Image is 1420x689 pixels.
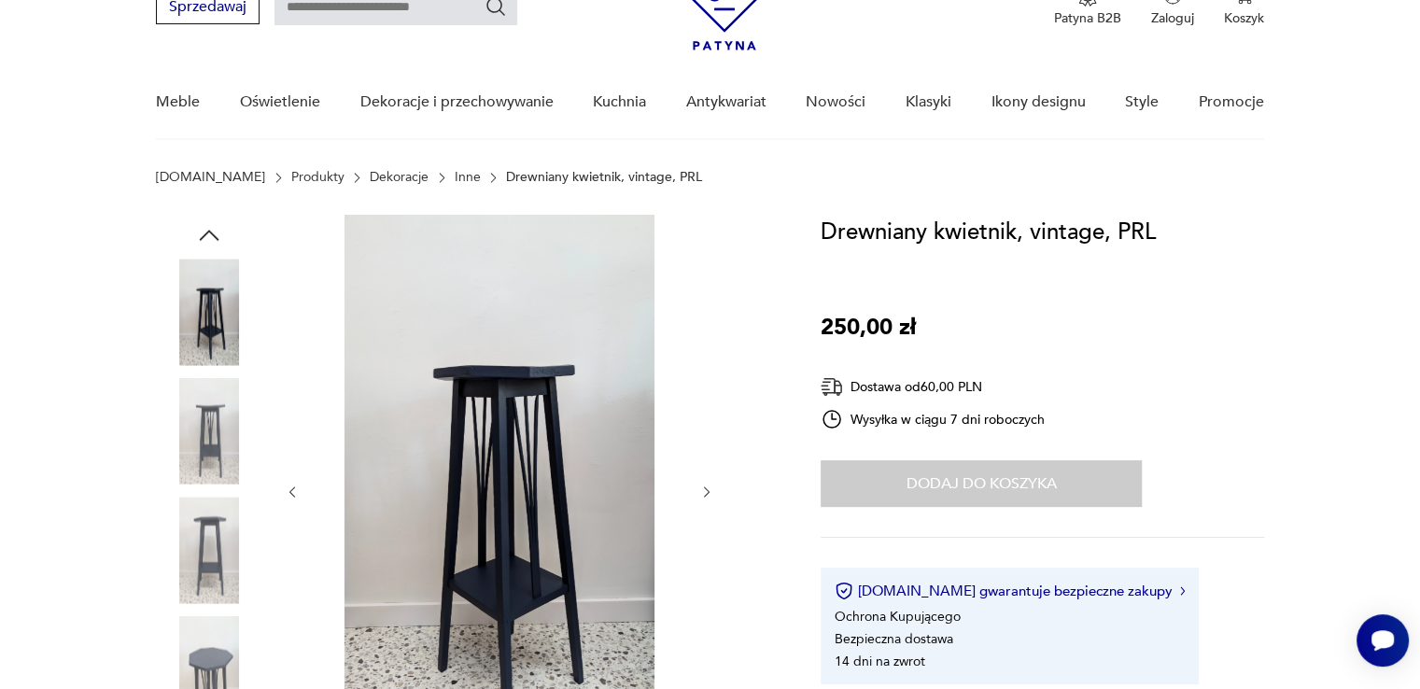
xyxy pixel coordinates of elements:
a: Klasyki [906,66,951,138]
img: Zdjęcie produktu Drewniany kwietnik, vintage, PRL [156,378,262,485]
a: Dekoracje [370,170,429,185]
a: Kuchnia [593,66,646,138]
p: Patyna B2B [1054,9,1121,27]
a: Sprzedawaj [156,2,260,15]
a: Nowości [806,66,865,138]
p: 250,00 zł [821,310,916,345]
li: Ochrona Kupującego [835,608,961,626]
img: Ikona dostawy [821,375,843,399]
p: Koszyk [1224,9,1264,27]
a: Ikony designu [991,66,1085,138]
img: Zdjęcie produktu Drewniany kwietnik, vintage, PRL [156,259,262,365]
a: Promocje [1199,66,1264,138]
a: Produkty [291,170,344,185]
a: Oświetlenie [240,66,320,138]
div: Dostawa od 60,00 PLN [821,375,1045,399]
li: Bezpieczna dostawa [835,630,953,648]
a: Style [1125,66,1159,138]
button: [DOMAIN_NAME] gwarantuje bezpieczne zakupy [835,582,1185,600]
p: Zaloguj [1151,9,1194,27]
a: Meble [156,66,200,138]
iframe: Smartsupp widget button [1357,614,1409,667]
li: 14 dni na zwrot [835,653,925,670]
img: Ikona strzałki w prawo [1180,586,1186,596]
a: Dekoracje i przechowywanie [359,66,553,138]
a: [DOMAIN_NAME] [156,170,265,185]
div: Wysyłka w ciągu 7 dni roboczych [821,408,1045,430]
a: Antykwariat [686,66,766,138]
img: Zdjęcie produktu Drewniany kwietnik, vintage, PRL [156,497,262,603]
a: Inne [455,170,481,185]
img: Ikona certyfikatu [835,582,853,600]
p: Drewniany kwietnik, vintage, PRL [506,170,702,185]
h1: Drewniany kwietnik, vintage, PRL [821,215,1156,250]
